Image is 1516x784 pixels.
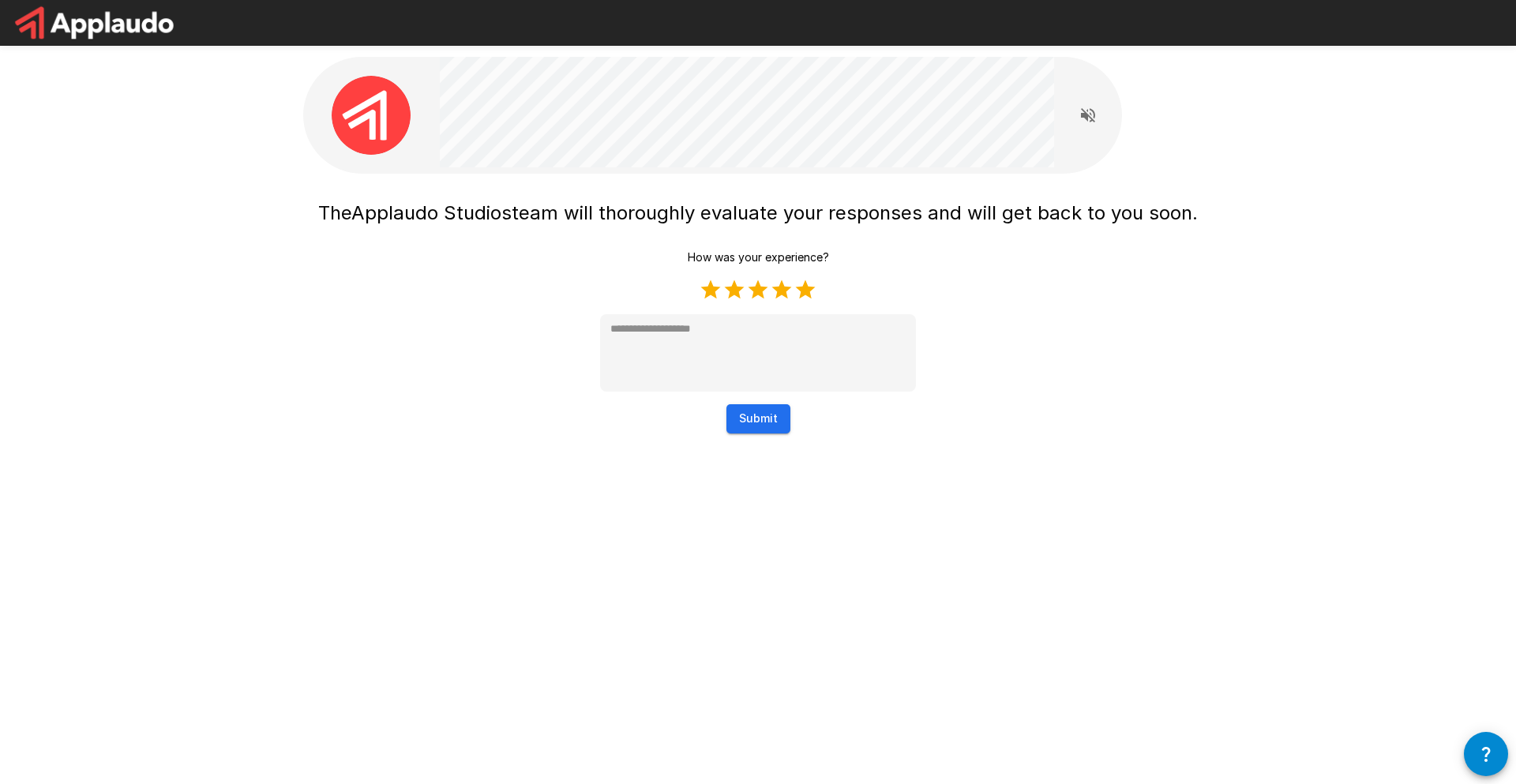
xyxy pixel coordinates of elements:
[688,249,829,265] p: How was your experience?
[351,201,512,224] span: Applaudo Studios
[726,404,790,433] button: Submit
[332,76,411,155] img: applaudo_avatar.png
[1072,99,1104,131] button: Read questions aloud
[318,201,351,224] span: The
[512,201,1198,224] span: team will thoroughly evaluate your responses and will get back to you soon.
